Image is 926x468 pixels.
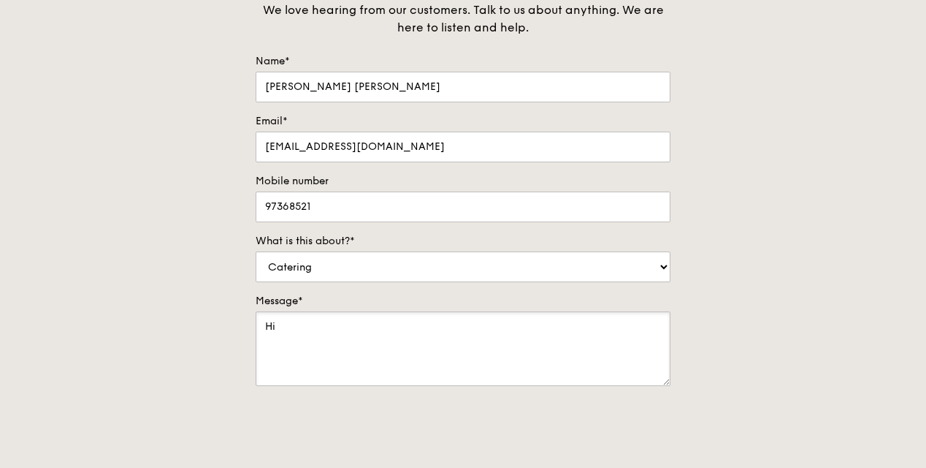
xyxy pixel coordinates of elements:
[256,174,670,189] label: Mobile number
[256,294,670,309] label: Message*
[256,54,670,69] label: Name*
[256,1,670,37] div: We love hearing from our customers. Talk to us about anything. We are here to listen and help.
[256,234,670,249] label: What is this about?*
[256,401,478,458] iframe: reCAPTCHA
[256,114,670,129] label: Email*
